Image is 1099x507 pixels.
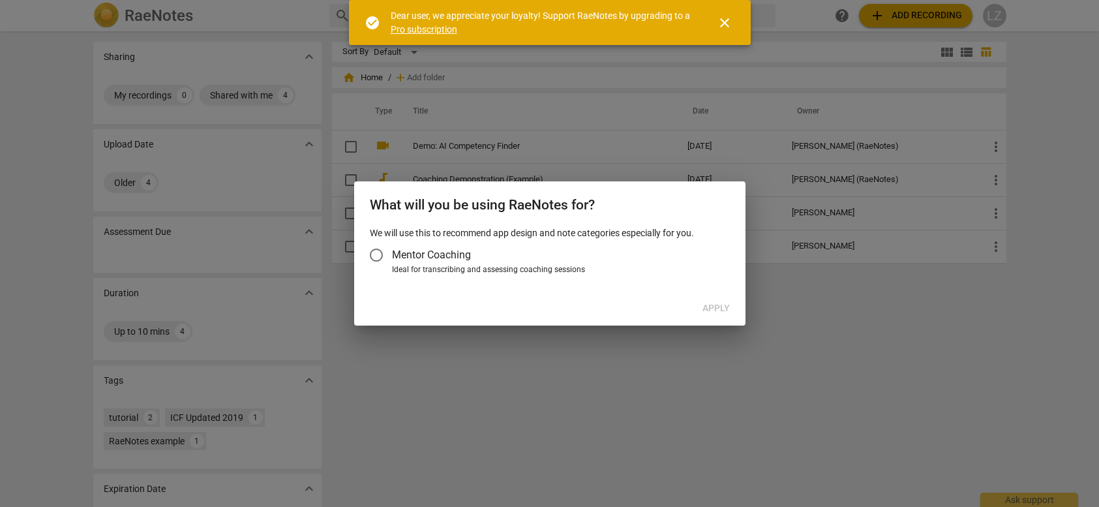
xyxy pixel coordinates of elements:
[392,247,471,262] span: Mentor Coaching
[391,24,457,35] a: Pro subscription
[391,9,693,36] div: Dear user, we appreciate your loyalty! Support RaeNotes by upgrading to a
[392,264,726,276] div: Ideal for transcribing and assessing coaching sessions
[370,226,730,240] p: We will use this to recommend app design and note categories especially for you.
[365,15,380,31] span: check_circle
[370,197,730,213] h2: What will you be using RaeNotes for?
[709,7,740,38] button: Close
[370,239,730,276] div: Account type
[717,15,732,31] span: close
